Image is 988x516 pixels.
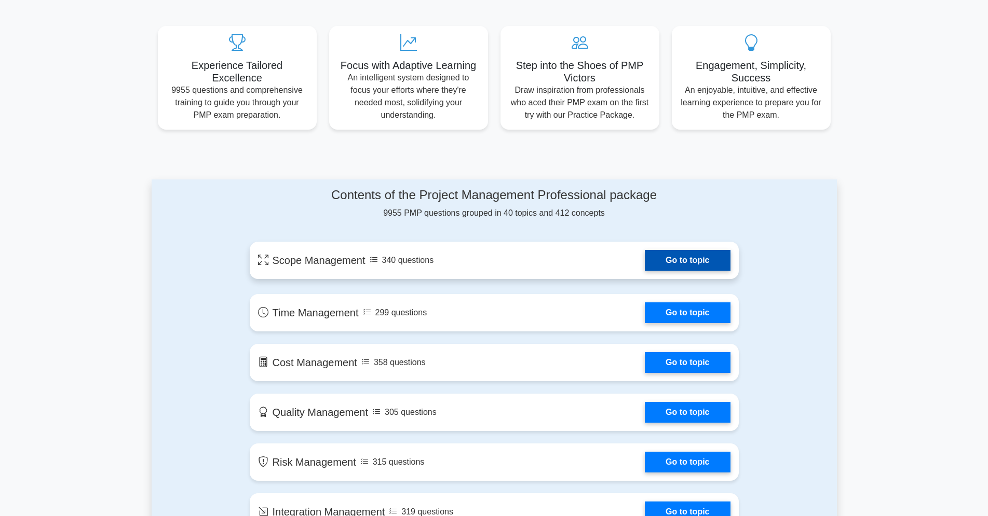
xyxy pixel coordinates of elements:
h4: Contents of the Project Management Professional package [250,188,739,203]
h5: Step into the Shoes of PMP Victors [509,59,651,84]
a: Go to topic [645,352,730,373]
a: Go to topic [645,250,730,271]
a: Go to topic [645,302,730,323]
a: Go to topic [645,452,730,472]
p: An enjoyable, intuitive, and effective learning experience to prepare you for the PMP exam. [680,84,822,121]
h5: Focus with Adaptive Learning [337,59,480,72]
div: 9955 PMP questions grouped in 40 topics and 412 concepts [250,188,739,219]
h5: Experience Tailored Excellence [166,59,308,84]
h5: Engagement, Simplicity, Success [680,59,822,84]
p: An intelligent system designed to focus your efforts where they're needed most, solidifying your ... [337,72,480,121]
p: 9955 questions and comprehensive training to guide you through your PMP exam preparation. [166,84,308,121]
p: Draw inspiration from professionals who aced their PMP exam on the first try with our Practice Pa... [509,84,651,121]
a: Go to topic [645,402,730,423]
